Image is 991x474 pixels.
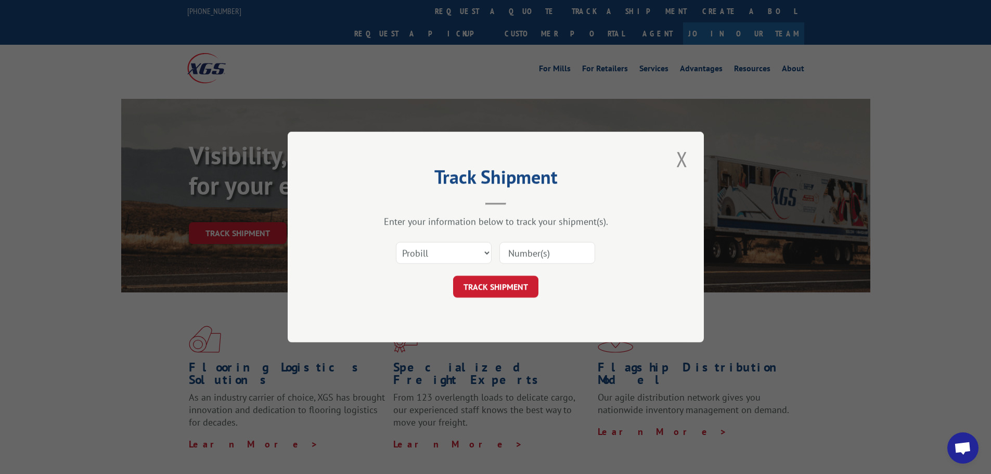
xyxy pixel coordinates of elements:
input: Number(s) [499,242,595,264]
div: Enter your information below to track your shipment(s). [340,215,652,227]
button: TRACK SHIPMENT [453,276,538,298]
a: Open chat [947,432,979,464]
h2: Track Shipment [340,170,652,189]
button: Close modal [673,145,691,173]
